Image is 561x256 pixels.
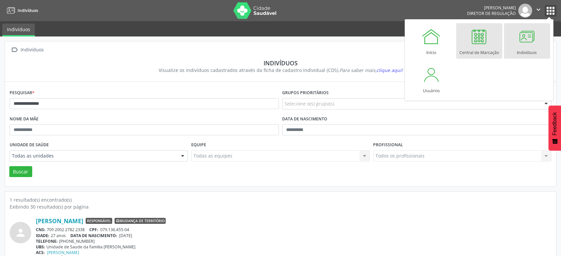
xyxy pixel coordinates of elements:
[100,227,129,232] span: 079.136.455-04
[10,140,49,150] label: Unidade de saúde
[36,238,551,244] div: [PHONE_NUMBER]
[36,217,83,224] a: [PERSON_NAME]
[10,203,551,210] div: Exibindo 30 resultado(s) por página
[14,59,547,67] div: Indivíduos
[467,5,516,11] div: [PERSON_NAME]
[548,105,561,151] button: Feedback - Mostrar pesquisa
[12,153,174,159] span: Todas as unidades
[14,67,547,74] div: Visualize os indivíduos cadastrados através da ficha de cadastro individual (CDS).
[18,8,38,13] span: Indivíduos
[504,23,550,59] a: Indivíduos
[47,250,79,255] a: [PERSON_NAME]
[36,244,551,250] div: Unidade de Saude da Familia [PERSON_NAME]
[89,227,98,232] span: CPF:
[10,114,39,124] label: Nome da mãe
[518,4,532,18] img: img
[545,5,556,17] button: apps
[456,23,502,59] a: Central de Marcação
[535,6,542,13] i: 
[36,233,551,238] div: 27 anos
[5,5,38,16] a: Indivíduos
[10,45,19,55] i: 
[115,218,166,224] span: Mudança de território
[119,233,132,238] span: [DATE]
[552,112,558,135] span: Feedback
[36,227,45,232] span: CNS:
[36,227,551,232] div: 709 2002 2782 2338
[532,4,545,18] button: 
[10,196,551,203] div: 1 resultado(s) encontrado(s)
[10,45,45,55] a:  Indivíduos
[10,88,35,98] label: Pesquisar
[9,166,32,177] button: Buscar
[376,67,403,73] span: clique aqui!
[408,23,454,59] a: Início
[2,24,35,36] a: Indivíduos
[284,100,334,107] span: Selecione o(s) grupo(s)
[467,11,516,16] span: Diretor de regulação
[36,233,49,238] span: IDADE:
[36,250,45,255] span: ACS:
[282,88,329,98] label: Grupos prioritários
[86,218,112,224] span: Responsável
[70,233,117,238] span: DATA DE NASCIMENTO:
[36,238,58,244] span: TELEFONE:
[373,140,403,150] label: Profissional
[282,114,327,124] label: Data de nascimento
[340,67,403,73] i: Para saber mais,
[191,140,206,150] label: Equipe
[36,244,45,250] span: UBS:
[408,61,454,97] a: Usuários
[19,45,45,55] div: Indivíduos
